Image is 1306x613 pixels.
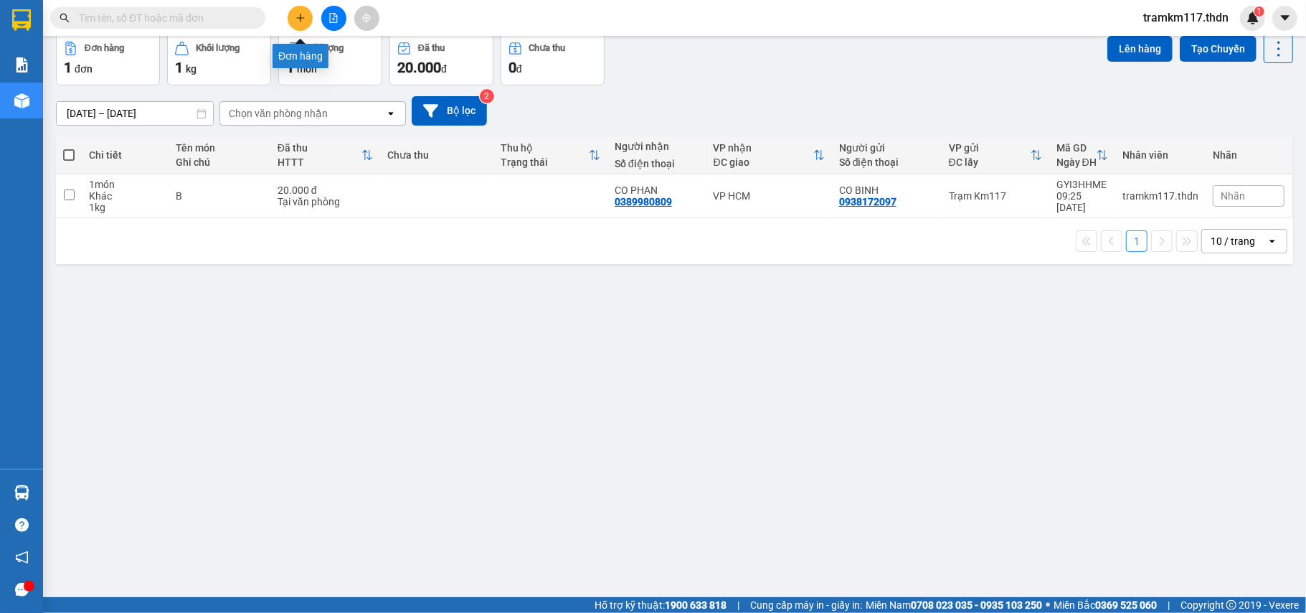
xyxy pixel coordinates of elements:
[1226,600,1236,610] span: copyright
[501,34,605,85] button: Chưa thu0đ
[1122,149,1198,161] div: Nhân viên
[196,43,240,53] div: Khối lượng
[714,142,813,154] div: VP nhận
[297,63,317,75] span: món
[167,34,271,85] button: Khối lượng1kg
[1054,597,1157,613] span: Miền Bắc
[493,136,607,174] th: Toggle SortBy
[176,156,263,168] div: Ghi chú
[1211,234,1255,248] div: 10 / trang
[1122,190,1198,202] div: tramkm117.thdn
[89,149,161,161] div: Chi tiết
[480,89,494,103] sup: 2
[57,102,213,125] input: Select a date range.
[176,190,263,202] div: B
[14,57,29,72] img: solution-icon
[949,190,1042,202] div: Trạm Km117
[85,43,124,53] div: Đơn hàng
[1168,597,1170,613] span: |
[64,59,72,76] span: 1
[839,196,896,207] div: 0938172097
[714,190,825,202] div: VP HCM
[56,34,160,85] button: Đơn hàng1đơn
[1180,36,1257,62] button: Tạo Chuyến
[501,156,589,168] div: Trạng thái
[866,597,1042,613] span: Miền Nam
[501,142,589,154] div: Thu hộ
[270,136,380,174] th: Toggle SortBy
[286,59,294,76] span: 1
[89,179,161,190] div: 1 món
[278,34,382,85] button: Số lượng1món
[288,6,313,31] button: plus
[1279,11,1292,24] span: caret-down
[89,190,161,202] div: Khác
[1056,190,1108,213] div: 09:25 [DATE]
[295,13,306,23] span: plus
[75,63,93,75] span: đơn
[1049,136,1115,174] th: Toggle SortBy
[508,59,516,76] span: 0
[307,43,344,53] div: Số lượng
[714,156,813,168] div: ĐC giao
[942,136,1049,174] th: Toggle SortBy
[839,184,934,196] div: CO BINH
[361,13,372,23] span: aim
[706,136,832,174] th: Toggle SortBy
[89,202,161,213] div: 1 kg
[1126,230,1148,252] button: 1
[1257,6,1262,17] span: 1
[1221,190,1245,202] span: Nhãn
[615,141,699,152] div: Người nhận
[354,6,379,31] button: aim
[1095,599,1157,611] strong: 0369 525 060
[278,142,361,154] div: Đã thu
[14,93,29,108] img: warehouse-icon
[176,142,263,154] div: Tên món
[615,158,699,169] div: Số điện thoại
[1056,179,1108,190] div: GYI3HHME
[595,597,727,613] span: Hỗ trợ kỹ thuật:
[1272,6,1297,31] button: caret-down
[1107,36,1173,62] button: Lên hàng
[1056,142,1097,154] div: Mã GD
[278,196,373,207] div: Tại văn phòng
[1132,9,1240,27] span: tramkm117.thdn
[441,63,447,75] span: đ
[15,583,29,596] span: message
[1213,149,1284,161] div: Nhãn
[750,597,862,613] span: Cung cấp máy in - giấy in:
[15,518,29,532] span: question-circle
[14,485,29,500] img: warehouse-icon
[1046,602,1050,608] span: ⚪️
[1246,11,1259,24] img: icon-new-feature
[412,96,487,126] button: Bộ lọc
[60,13,70,23] span: search
[387,149,487,161] div: Chưa thu
[911,599,1042,611] strong: 0708 023 035 - 0935 103 250
[1056,156,1097,168] div: Ngày ĐH
[418,43,445,53] div: Đã thu
[328,13,339,23] span: file-add
[278,156,361,168] div: HTTT
[516,63,522,75] span: đ
[737,597,739,613] span: |
[615,184,699,196] div: CO PHAN
[79,10,248,26] input: Tìm tên, số ĐT hoặc mã đơn
[839,142,934,154] div: Người gửi
[389,34,493,85] button: Đã thu20.000đ
[615,196,672,207] div: 0389980809
[321,6,346,31] button: file-add
[665,599,727,611] strong: 1900 633 818
[1254,6,1264,17] sup: 1
[186,63,197,75] span: kg
[949,142,1031,154] div: VP gửi
[175,59,183,76] span: 1
[1267,235,1278,247] svg: open
[385,108,397,119] svg: open
[949,156,1031,168] div: ĐC lấy
[529,43,566,53] div: Chưa thu
[839,156,934,168] div: Số điện thoại
[12,9,31,31] img: logo-vxr
[397,59,441,76] span: 20.000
